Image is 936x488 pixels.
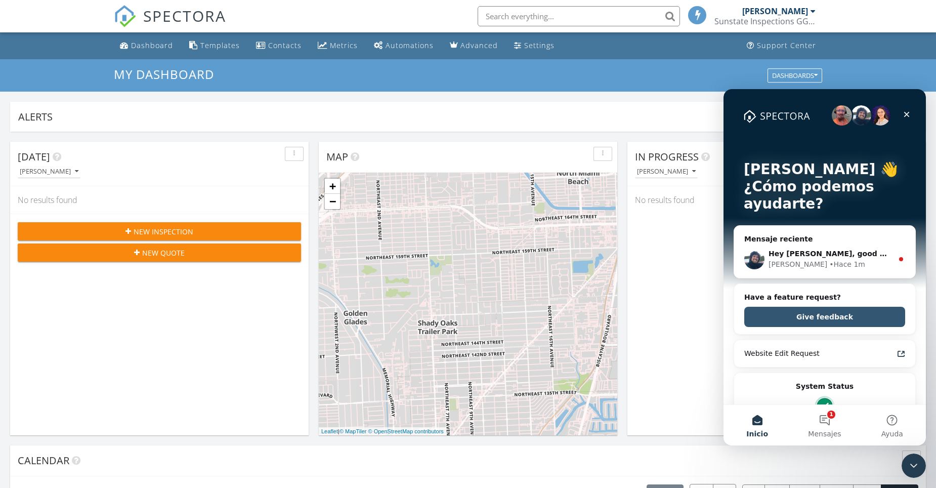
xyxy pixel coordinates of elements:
[524,40,555,50] div: Settings
[386,40,434,50] div: Automations
[635,165,698,179] button: [PERSON_NAME]
[20,168,78,175] div: [PERSON_NAME]
[368,428,444,434] a: © OpenStreetMap contributors
[84,341,117,348] span: Mensajes
[142,248,185,258] span: New Quote
[114,5,136,27] img: The Best Home Inspection Software - Spectora
[742,6,808,16] div: [PERSON_NAME]
[314,36,362,55] a: Metrics
[200,40,240,50] div: Templates
[45,160,205,169] span: Hey [PERSON_NAME], good morning 🌞 ​ ​
[627,186,926,214] div: No results found
[106,170,142,181] div: • Hace 1m
[637,168,696,175] div: [PERSON_NAME]
[370,36,438,55] a: Automations (Basic)
[23,341,45,348] span: Inicio
[325,179,340,194] a: Zoom in
[134,226,193,237] span: New Inspection
[21,203,182,214] h2: Have a feature request?
[21,218,182,238] button: Give feedback
[10,186,309,214] div: No results found
[902,454,926,478] iframe: Intercom live chat
[45,170,104,181] div: [PERSON_NAME]
[185,36,244,55] a: Templates
[757,40,816,50] div: Support Center
[21,259,169,270] div: Website Edit Request
[326,150,348,164] span: Map
[21,292,182,303] h2: System Status
[319,427,446,436] div: |
[67,316,135,356] button: Mensajes
[18,110,903,124] div: Alerts
[772,72,818,79] div: Dashboards
[743,36,820,55] a: Support Center
[18,243,301,262] button: New Quote
[18,165,80,179] button: [PERSON_NAME]
[510,36,559,55] a: Settings
[158,341,180,348] span: Ayuda
[724,89,926,445] iframe: Intercom live chat
[174,16,192,34] div: Cerrar
[768,68,822,83] button: Dashboards
[339,428,367,434] a: © MapTiler
[114,14,226,35] a: SPECTORA
[460,40,498,50] div: Advanced
[330,40,358,50] div: Metrics
[714,16,816,26] div: Sunstate Inspections GGA LLC
[325,194,340,209] a: Zoom out
[478,6,680,26] input: Search everything...
[18,454,69,467] span: Calendar
[446,36,502,55] a: Advanced
[135,316,202,356] button: Ayuda
[116,36,177,55] a: Dashboard
[252,36,306,55] a: Contacts
[635,150,699,164] span: In Progress
[18,222,301,240] button: New Inspection
[143,5,226,26] span: SPECTORA
[114,66,214,83] span: My Dashboard
[131,40,173,50] div: Dashboard
[18,150,50,164] span: [DATE]
[15,255,188,274] a: Website Edit Request
[321,428,338,434] a: Leaflet
[268,40,302,50] div: Contacts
